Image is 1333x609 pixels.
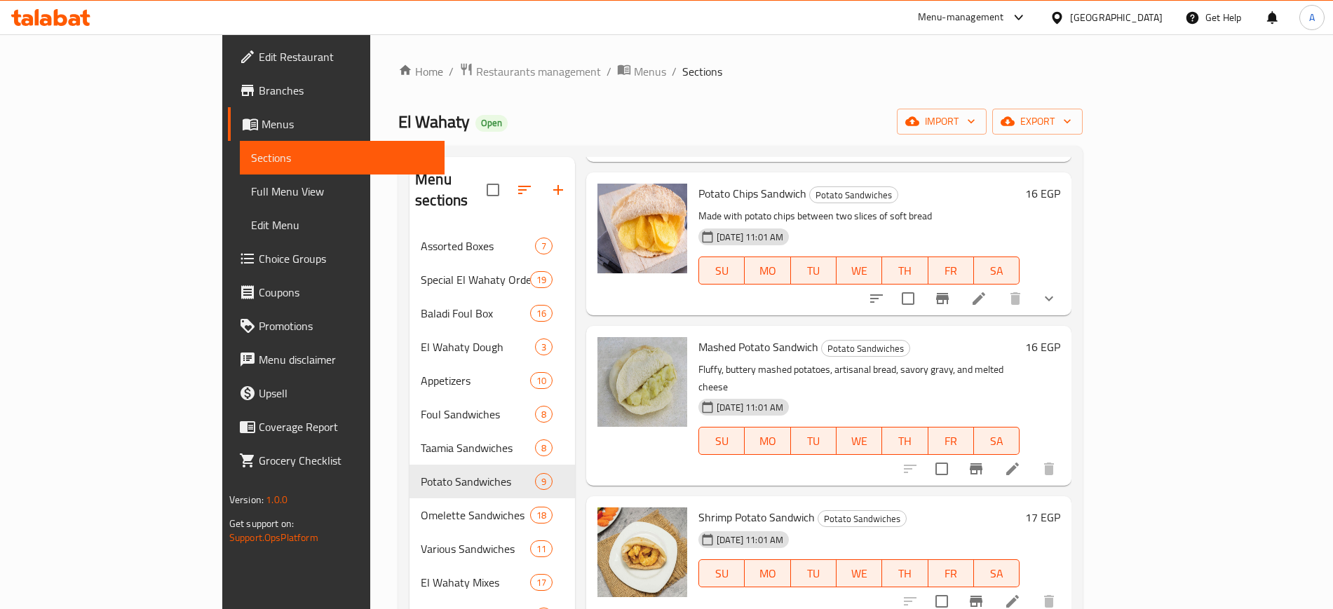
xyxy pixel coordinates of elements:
button: MO [745,256,790,285]
span: SA [980,431,1014,451]
p: Made with potato chips between two slices of soft bread [698,207,1020,225]
div: Potato Sandwiches [809,186,898,203]
span: [DATE] 11:01 AM [711,533,789,547]
div: Various Sandwiches11 [410,532,575,566]
span: 18 [531,509,552,522]
a: Sections [240,141,445,175]
span: Select to update [893,284,923,313]
div: items [530,271,553,288]
span: SA [980,261,1014,281]
button: Branch-specific-item [959,452,993,486]
button: WE [837,256,882,285]
button: TU [791,559,837,587]
div: Special El Wahaty Orders [421,271,530,288]
button: TU [791,427,837,455]
img: Mashed Potato Sandwich [597,337,687,427]
span: export [1003,113,1071,130]
span: 9 [536,475,552,488]
span: 3 [536,341,552,354]
div: Open [475,115,508,132]
button: TU [791,256,837,285]
span: 7 [536,240,552,253]
button: SU [698,427,745,455]
button: SU [698,559,745,587]
div: items [535,238,553,254]
nav: breadcrumb [398,62,1083,81]
div: items [535,439,553,456]
a: Promotions [228,309,445,343]
span: Baladi Foul Box [421,305,530,322]
div: El Wahaty Dough [421,338,535,355]
button: delete [999,282,1032,315]
span: FR [934,431,968,451]
span: Appetizers [421,372,530,389]
h2: Menu sections [415,169,487,211]
span: 8 [536,408,552,421]
span: Open [475,117,508,129]
button: TH [882,256,928,285]
span: Assorted Boxes [421,238,535,254]
button: WE [837,559,882,587]
a: Edit Restaurant [228,40,445,74]
span: Taamia Sandwiches [421,439,535,456]
div: El Wahaty Dough3 [410,330,575,364]
div: items [535,338,553,355]
span: Branches [259,82,433,99]
h6: 17 EGP [1025,507,1060,527]
button: import [897,109,987,135]
li: / [607,63,611,80]
span: TH [888,563,922,584]
span: 10 [531,374,552,388]
span: [DATE] 11:01 AM [711,401,789,414]
button: WE [837,427,882,455]
p: Fluffy, buttery mashed potatoes, artisanal bread, savory gravy, and melted cheese [698,361,1020,396]
span: Potato Sandwiches [810,187,898,203]
div: items [530,507,553,524]
div: items [530,372,553,389]
img: Potato Chips Sandwich [597,184,687,273]
span: TU [797,261,831,281]
span: Upsell [259,385,433,402]
button: FR [928,427,974,455]
span: FR [934,563,968,584]
div: Foul Sandwiches8 [410,397,575,431]
button: Branch-specific-item [926,282,959,315]
a: Upsell [228,376,445,410]
span: Coupons [259,284,433,301]
span: TH [888,431,922,451]
li: / [672,63,677,80]
div: items [530,574,553,591]
svg: Show Choices [1041,290,1057,307]
span: Promotions [259,317,433,334]
span: Sections [251,149,433,166]
span: Get support on: [229,514,294,533]
span: Edit Restaurant [259,48,433,65]
div: items [530,540,553,557]
span: [DATE] 11:01 AM [711,231,789,244]
div: Baladi Foul Box16 [410,296,575,330]
span: Potato Sandwiches [421,473,535,490]
button: sort-choices [860,282,893,315]
div: items [530,305,553,322]
span: 16 [531,307,552,320]
span: TH [888,261,922,281]
div: Special El Wahaty Orders19 [410,263,575,296]
span: FR [934,261,968,281]
span: Omelette Sandwiches [421,507,530,524]
a: Support.OpsPlatform [229,528,318,547]
div: Taamia Sandwiches8 [410,431,575,465]
h6: 16 EGP [1025,337,1060,357]
span: Grocery Checklist [259,452,433,469]
span: Restaurants management [476,63,601,80]
button: export [992,109,1083,135]
button: FR [928,559,974,587]
span: Foul Sandwiches [421,406,535,423]
button: MO [745,427,790,455]
div: items [535,406,553,423]
div: Potato Sandwiches9 [410,465,575,498]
